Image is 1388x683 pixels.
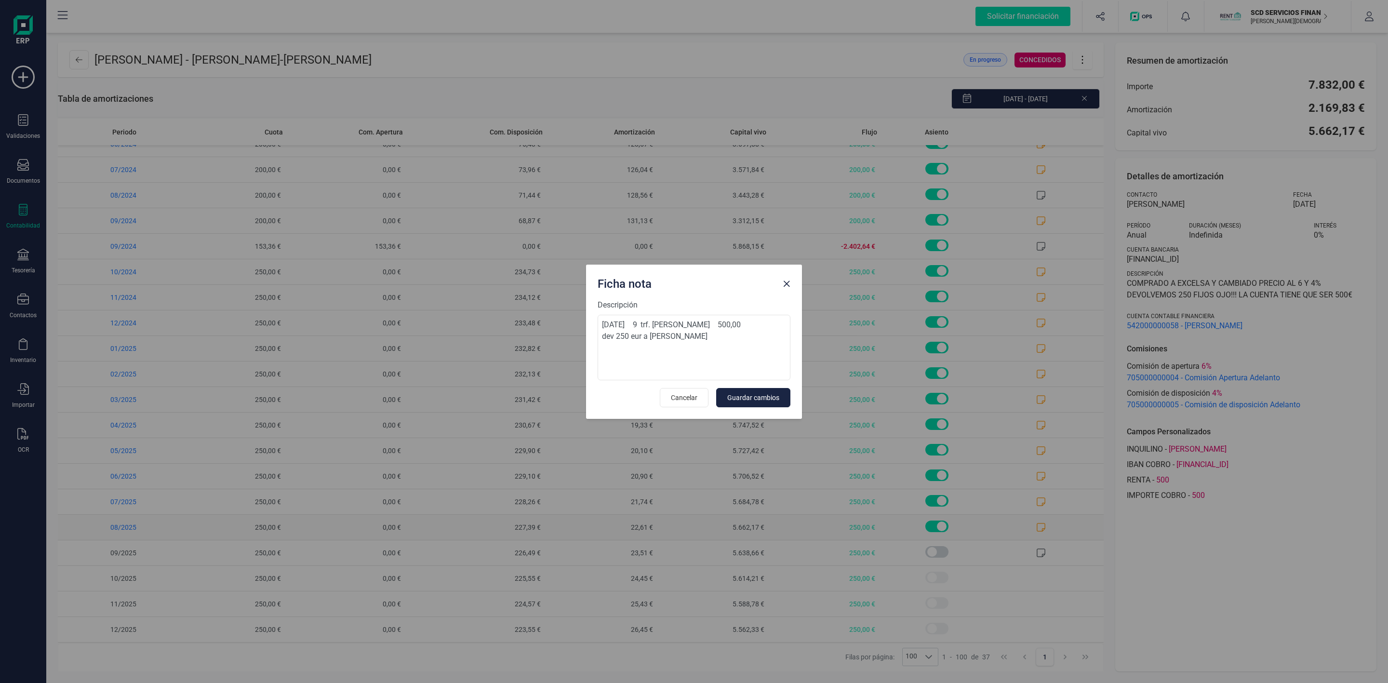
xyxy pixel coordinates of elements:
[598,315,790,380] textarea: [DATE] 9 trf. [PERSON_NAME] 500,00 dev 250 eur a [PERSON_NAME]
[716,388,790,407] button: Guardar cambios
[660,388,708,407] button: Cancelar
[594,272,779,292] div: Ficha nota
[779,276,794,292] button: Close
[671,393,697,402] span: Cancelar
[598,299,790,311] label: Descripción
[727,393,779,402] span: Guardar cambios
